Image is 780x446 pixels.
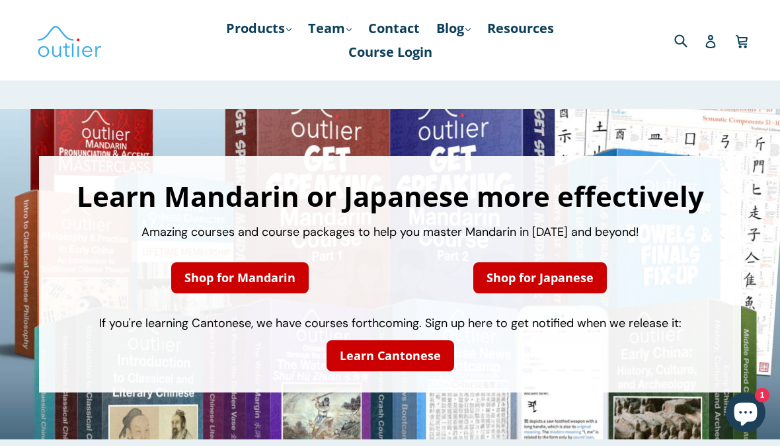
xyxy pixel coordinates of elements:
[52,182,728,210] h1: Learn Mandarin or Japanese more effectively
[36,21,102,59] img: Outlier Linguistics
[171,262,309,293] a: Shop for Mandarin
[362,17,426,40] a: Contact
[141,224,639,240] span: Amazing courses and course packages to help you master Mandarin in [DATE] and beyond!
[473,262,607,293] a: Shop for Japanese
[481,17,561,40] a: Resources
[430,17,477,40] a: Blog
[301,17,358,40] a: Team
[671,26,707,54] input: Search
[327,340,454,371] a: Learn Cantonese
[219,17,298,40] a: Products
[342,40,439,64] a: Course Login
[99,315,682,331] span: If you're learning Cantonese, we have courses forthcoming. Sign up here to get notified when we r...
[722,392,769,435] inbox-online-store-chat: Shopify online store chat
